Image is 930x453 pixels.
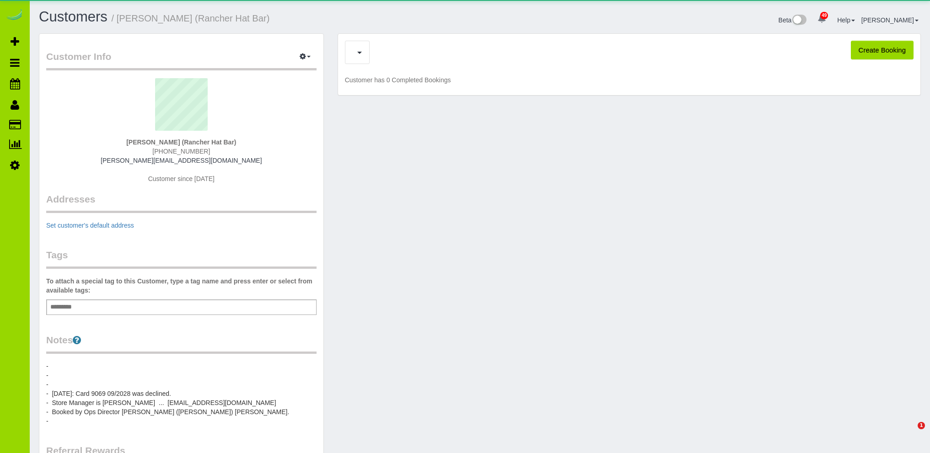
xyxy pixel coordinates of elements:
legend: Notes [46,333,317,354]
iframe: Intercom live chat [899,422,921,444]
a: [PERSON_NAME][EMAIL_ADDRESS][DOMAIN_NAME] [101,157,262,164]
pre: - - - - [DATE]: Card 9069 09/2028 was declined. - Store Manager is [PERSON_NAME] ... [EMAIL_ADDRE... [46,362,317,426]
span: 49 [820,12,828,19]
a: Set customer's default address [46,222,134,229]
strong: [PERSON_NAME] (Rancher Hat Bar) [126,139,236,146]
a: Beta [779,16,807,24]
span: 1 [918,422,925,429]
a: Help [837,16,855,24]
span: Customer since [DATE] [148,175,215,182]
a: 49 [813,9,831,29]
a: Customers [39,9,108,25]
a: [PERSON_NAME] [861,16,919,24]
legend: Tags [46,248,317,269]
legend: Customer Info [46,50,317,70]
img: Automaid Logo [5,9,24,22]
p: Customer has 0 Completed Bookings [345,75,914,85]
span: [PHONE_NUMBER] [152,148,210,155]
img: New interface [791,15,806,27]
small: / [PERSON_NAME] (Rancher Hat Bar) [112,13,270,23]
button: Create Booking [851,41,914,60]
label: To attach a special tag to this Customer, type a tag name and press enter or select from availabl... [46,277,317,295]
